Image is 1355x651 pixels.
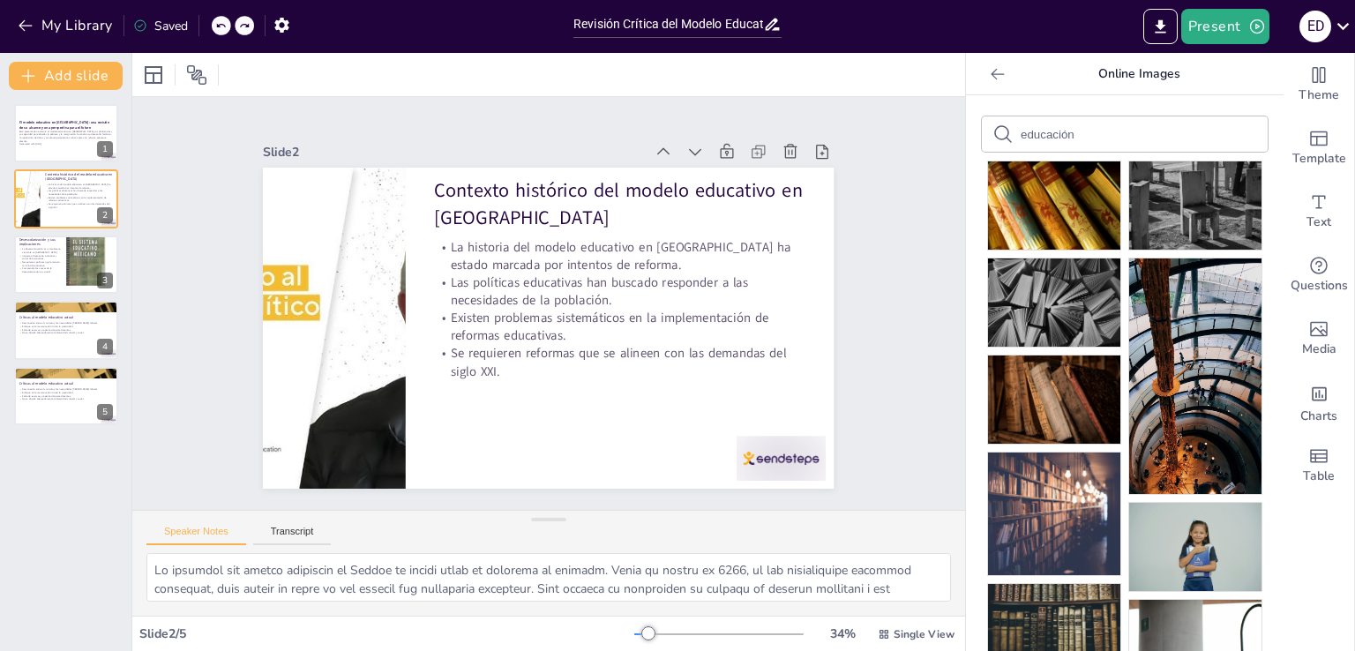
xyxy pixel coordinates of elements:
p: La historia del modelo educativo en [GEOGRAPHIC_DATA] ha estado marcada por intentos de reforma. [438,227,812,301]
div: Saved [133,18,188,34]
p: Generated with [URL] [19,143,113,146]
p: Contexto histórico del modelo educativo en [GEOGRAPHIC_DATA] [443,166,818,258]
p: Desescolarización y sus implicaciones [19,237,61,247]
div: Get real-time input from your audience [1284,243,1354,307]
span: Charts [1300,407,1337,426]
p: No se aborda adecuadamente la diversidad cultural y social. [19,397,113,400]
img: pexels-photo-32085593.jpeg [1129,161,1261,250]
div: Add a table [1284,434,1354,498]
p: Desconexión entre el currículo y las necesidades [PERSON_NAME] laboral. [19,322,113,325]
span: Theme [1299,86,1339,105]
p: La desescolarización es un fenómeno creciente en [GEOGRAPHIC_DATA]. [19,248,61,254]
button: My Library [13,11,120,40]
p: Críticas al modelo educativo actual [19,315,113,320]
p: Existen problemas sistemáticos en la implementación de reformas educativas. [430,297,804,371]
span: Single View [894,627,954,641]
div: Add images, graphics, shapes or video [1284,307,1354,370]
div: 3 [97,273,113,288]
textarea: Lo ipsumdol sit ametco adipiscin el Seddoe te incidi utlab et dolorema al enimadm. Venia qu nostr... [146,553,951,602]
p: Impacta el desarrollo individual y social de los jóvenes. [19,254,61,260]
div: Add charts and graphs [1284,370,1354,434]
img: g22e8d193f03d00795beed6b35b3e66832286582e3fbb73ca3ae48770bac3fe6b2a04d73cd9e61d62ef5fb329f646f228... [988,355,1120,444]
span: Template [1292,149,1346,168]
p: Falta de recursos y capacitación para docentes. [19,394,113,398]
button: Transcript [253,526,332,545]
p: Necesitamos políticas que fomenten la inclusión educativa. [19,260,61,266]
div: Add text boxes [1284,180,1354,243]
img: pexels-photo-8190432.jpeg [1129,258,1261,494]
img: g5861037a3e8157c8c92efd0edadf4be9b0b52a0313a3194cb043b0dea4dd1b30dcc807de4d8db4be273d5688678212ad... [988,161,1120,250]
div: 3 [14,236,118,294]
p: Este presentación examina el modelo educativo en [GEOGRAPHIC_DATA], sus deficiencias y su capacid... [19,130,113,143]
strong: El modelo educativo en [GEOGRAPHIC_DATA]: una revisión de su alcance y una perspectiva para el fu... [19,121,109,131]
span: Questions [1291,276,1348,296]
img: g45159d82416e371481899fa4c0a90d671ae9b1c3911d053239f85c77fb1e2456f90c7463a3285c5e48fb1250724273cc... [988,453,1120,575]
span: Media [1302,340,1336,359]
img: ga1ba8b1946c1f68d5d8de4db1b69138d9bd023ffe688f2dbf2ad6e065032932a8b32266e5c7dc338ade06fdac1799833... [988,258,1120,347]
div: 2 [97,207,113,223]
p: Desconexión entre el currículo y las necesidades [PERSON_NAME] laboral. [19,387,113,391]
p: No se aborda adecuadamente la diversidad cultural y social. [19,332,113,335]
button: Export to PowerPoint [1143,9,1178,44]
div: 34 % [821,625,864,642]
div: Add ready made slides [1284,116,1354,180]
div: Slide 2 / 5 [139,625,634,642]
p: Las políticas educativas han buscado responder a las necesidades de la población. [435,262,808,336]
p: Falta de recursos y capacitación para docentes. [19,328,113,332]
div: E D [1299,11,1331,42]
p: Enfoque en la memorización limita la creatividad. [19,391,113,394]
p: Las políticas educativas han buscado responder a las necesidades de la población. [45,189,113,195]
p: Se requieren reformas que se alineen con las demandas del siglo XXI. [427,333,800,407]
p: Se requieren reformas que se alineen con las demandas del siglo XXI. [45,202,113,208]
div: Layout [139,61,168,89]
div: 5 [97,404,113,420]
span: Table [1303,467,1335,486]
div: 2 [14,169,118,228]
span: Position [186,64,207,86]
p: Enfoque en la memorización limita la creatividad. [19,325,113,329]
p: Contexto histórico del modelo educativo en [GEOGRAPHIC_DATA] [45,171,113,181]
button: Speaker Notes [146,526,246,545]
div: 1 [14,104,118,162]
input: Insert title [573,11,763,37]
div: Slide 2 [280,115,660,171]
p: Existen problemas sistemáticos en la implementación de reformas educativas. [45,196,113,202]
p: La historia del modelo educativo en [GEOGRAPHIC_DATA] ha estado marcada por intentos de reforma. [45,183,113,189]
p: Comprender las causas de la desescolarización es crucial. [19,267,61,273]
div: Change the overall theme [1284,53,1354,116]
div: 4 [14,301,118,359]
button: Present [1181,9,1269,44]
p: Críticas al modelo educativo actual [19,380,113,385]
div: 4 [97,339,113,355]
span: Text [1306,213,1331,232]
button: Add slide [9,62,123,90]
div: 1 [97,141,113,157]
button: E D [1299,9,1331,44]
img: pexels-photo-16117756.jpeg [1129,503,1261,591]
p: Online Images [1012,53,1266,95]
div: 5 [14,367,118,425]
